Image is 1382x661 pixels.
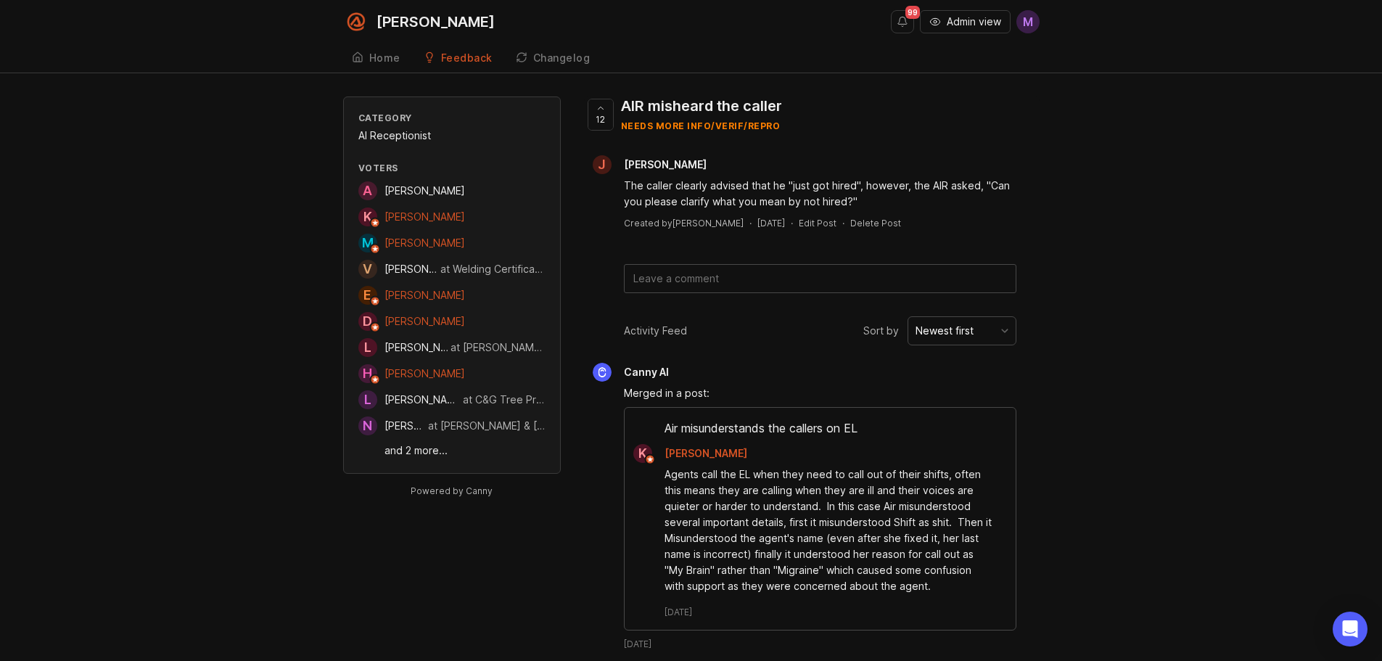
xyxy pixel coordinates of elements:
span: [PERSON_NAME] [384,341,465,353]
button: 12 [588,99,614,131]
a: K[PERSON_NAME] [358,208,465,226]
img: member badge [369,244,380,255]
time: [DATE] [624,638,651,650]
a: V[PERSON_NAME]at Welding Certification Center [358,260,546,279]
span: [PERSON_NAME] [384,237,465,249]
div: V [358,260,377,279]
div: at Welding Certification Center [440,261,545,277]
a: A[PERSON_NAME] [358,181,465,200]
a: Changelog [507,44,599,73]
time: [DATE] [757,218,785,229]
span: [PERSON_NAME] [665,447,747,459]
img: Smith.ai logo [343,9,369,35]
div: L [358,338,377,357]
span: [PERSON_NAME] [384,184,465,197]
a: H[PERSON_NAME] [358,364,465,383]
div: Created by [PERSON_NAME] [624,217,744,229]
div: D [358,312,377,331]
img: member badge [369,296,380,307]
a: D[PERSON_NAME] [358,312,465,331]
img: member badge [369,374,380,385]
div: Category [358,112,546,124]
div: Newest first [916,323,974,339]
button: Notifications [891,10,914,33]
span: 12 [596,113,605,126]
div: Agents call the EL when they need to call out of their shifts, often this means they are calling ... [665,467,992,594]
button: Admin view [920,10,1011,33]
div: J [593,155,612,174]
div: · [791,217,793,229]
img: member badge [369,218,380,229]
div: [PERSON_NAME] [377,15,495,29]
a: Feedback [415,44,501,73]
div: · [842,217,844,229]
span: [PERSON_NAME] [384,367,465,379]
span: [PERSON_NAME] [624,158,707,171]
a: K[PERSON_NAME] [625,444,759,463]
span: [PERSON_NAME] [384,289,465,301]
img: member badge [644,454,655,465]
div: at [PERSON_NAME] & [PERSON_NAME], PLLC [428,418,546,434]
span: 99 [905,6,920,19]
div: H [358,364,377,383]
a: and 2 more... [384,443,546,459]
a: L[PERSON_NAME]at C&G Tree Pros [358,390,546,409]
div: Merged in a post: [624,385,1016,401]
span: Canny AI [624,366,669,378]
div: at [PERSON_NAME] Law [451,340,545,356]
button: M [1016,10,1040,33]
div: The caller clearly advised that he "just got hired", however, the AIR asked, "Can you please clar... [624,178,1016,210]
span: [PERSON_NAME] [384,210,465,223]
div: E [358,286,377,305]
a: [DATE] [757,217,785,229]
time: [DATE] [665,606,692,618]
div: Voters [358,162,546,174]
img: member badge [369,322,380,333]
a: Home [343,44,409,73]
a: J[PERSON_NAME] [584,155,718,174]
div: at C&G Tree Pros [463,392,546,408]
span: M [1023,13,1033,30]
div: A [358,181,377,200]
a: N[PERSON_NAME]at [PERSON_NAME] & [PERSON_NAME], PLLC [358,416,546,435]
span: [PERSON_NAME] [384,263,465,275]
div: AIR misheard the caller [621,96,782,116]
a: M[PERSON_NAME] [358,234,465,253]
span: [PERSON_NAME] [384,419,465,432]
a: Powered by Canny [408,483,495,499]
div: Activity Feed [624,323,687,339]
div: Delete Post [850,217,901,229]
div: Open Intercom Messenger [1333,612,1367,646]
span: [PERSON_NAME] [384,393,465,406]
a: L[PERSON_NAME]at [PERSON_NAME] Law [358,338,546,357]
div: Edit Post [799,217,836,229]
div: Feedback [441,53,493,63]
span: Sort by [863,323,899,339]
div: K [633,444,652,463]
a: E[PERSON_NAME] [358,286,465,305]
span: [PERSON_NAME] [384,315,465,327]
div: Home [369,53,400,63]
span: Admin view [947,15,1001,29]
div: · [749,217,752,229]
div: AI Receptionist [358,128,546,144]
div: Air misunderstands the callers on EL [625,419,1016,444]
div: Changelog [533,53,591,63]
div: N [358,416,377,435]
img: Canny AI [593,363,612,382]
div: K [358,208,377,226]
div: M [358,234,377,253]
div: L [358,390,377,409]
div: needs more info/verif/repro [621,120,782,132]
